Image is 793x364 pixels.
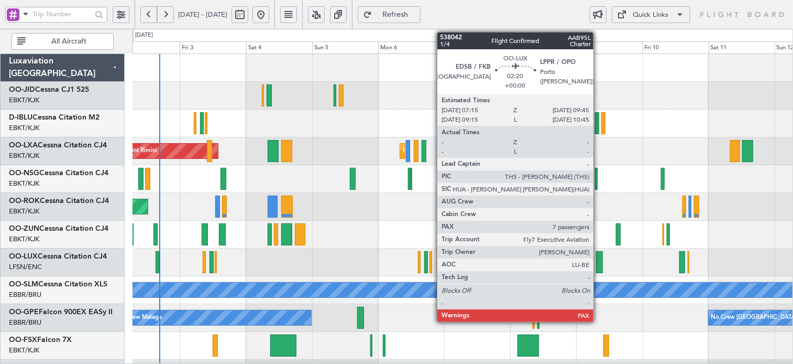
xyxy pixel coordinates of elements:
[9,142,38,149] span: OO-LXA
[9,281,38,288] span: OO-SLM
[9,86,89,93] a: OO-JIDCessna CJ1 525
[9,197,40,205] span: OO-ROK
[9,225,108,232] a: OO-ZUNCessna Citation CJ4
[32,6,92,22] input: Trip Number
[9,207,39,216] a: EBKT/KJK
[116,310,162,326] div: No Crew Malaga
[444,41,510,54] div: Tue 7
[9,114,32,121] span: D-IBLU
[510,41,576,54] div: Wed 8
[9,290,41,299] a: EBBR/BRU
[9,234,39,244] a: EBKT/KJK
[612,6,690,23] button: Quick Links
[9,262,42,272] a: LFSN/ENC
[9,346,39,355] a: EBKT/KJK
[178,10,227,19] span: [DATE] - [DATE]
[28,38,110,45] span: All Aircraft
[246,41,312,54] div: Sat 4
[358,6,421,23] button: Refresh
[9,86,35,93] span: OO-JID
[114,41,180,54] div: Thu 2
[9,253,107,260] a: OO-LUXCessna Citation CJ4
[9,169,108,177] a: OO-NSGCessna Citation CJ4
[135,31,153,40] div: [DATE]
[12,33,114,50] button: All Aircraft
[709,41,775,54] div: Sat 11
[9,151,39,160] a: EBKT/KJK
[9,179,39,188] a: EBKT/KJK
[312,41,378,54] div: Sun 5
[9,281,107,288] a: OO-SLMCessna Citation XLS
[576,41,642,54] div: Thu 9
[180,41,246,54] div: Fri 3
[643,41,709,54] div: Fri 10
[9,308,113,316] a: OO-GPEFalcon 900EX EASy II
[9,253,38,260] span: OO-LUX
[378,41,444,54] div: Mon 6
[9,336,37,344] span: OO-FSX
[633,10,669,20] div: Quick Links
[9,308,39,316] span: OO-GPE
[9,336,72,344] a: OO-FSXFalcon 7X
[374,11,417,18] span: Refresh
[9,95,39,105] a: EBKT/KJK
[9,114,100,121] a: D-IBLUCessna Citation M2
[9,169,39,177] span: OO-NSG
[9,318,41,327] a: EBBR/BRU
[9,225,39,232] span: OO-ZUN
[9,197,109,205] a: OO-ROKCessna Citation CJ4
[9,142,107,149] a: OO-LXACessna Citation CJ4
[9,123,39,133] a: EBKT/KJK
[403,143,525,159] div: Planned Maint Kortrijk-[GEOGRAPHIC_DATA]
[108,143,157,159] div: AOG Maint Rimini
